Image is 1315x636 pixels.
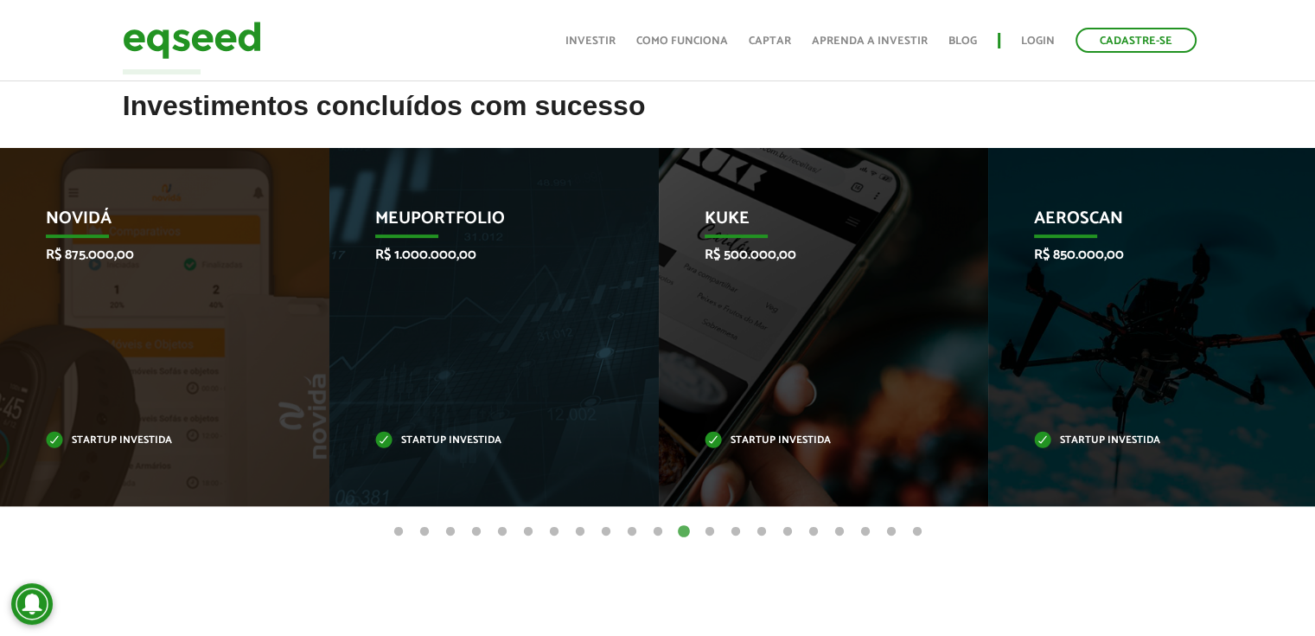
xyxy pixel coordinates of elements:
button: 11 of 21 [649,524,667,541]
p: Startup investida [1034,436,1247,446]
a: Blog [948,35,977,47]
button: 4 of 21 [468,524,485,541]
p: Startup investida [375,436,588,446]
button: 21 of 21 [909,524,926,541]
button: 15 of 21 [753,524,770,541]
p: R$ 500.000,00 [705,247,917,263]
a: Aprenda a investir [812,35,928,47]
p: Startup investida [705,436,917,446]
button: 9 of 21 [597,524,615,541]
p: Startup investida [46,436,259,446]
button: 14 of 21 [727,524,744,541]
button: 18 of 21 [831,524,848,541]
p: Novidá [46,209,259,238]
button: 2 of 21 [416,524,433,541]
button: 17 of 21 [805,524,822,541]
button: 1 of 21 [390,524,407,541]
p: R$ 850.000,00 [1034,247,1247,263]
button: 7 of 21 [546,524,563,541]
p: Aeroscan [1034,209,1247,238]
button: 20 of 21 [883,524,900,541]
button: 12 of 21 [675,524,693,541]
p: R$ 1.000.000,00 [375,247,588,263]
a: Investir [565,35,616,47]
button: 19 of 21 [857,524,874,541]
button: 6 of 21 [520,524,537,541]
button: 13 of 21 [701,524,718,541]
p: MeuPortfolio [375,209,588,238]
a: Captar [749,35,791,47]
img: EqSeed [123,17,261,63]
h2: Investimentos concluídos com sucesso [123,91,1193,147]
p: R$ 875.000,00 [46,247,259,263]
p: Kuke [705,209,917,238]
a: Como funciona [636,35,728,47]
button: 16 of 21 [779,524,796,541]
button: 3 of 21 [442,524,459,541]
button: 10 of 21 [623,524,641,541]
a: Login [1021,35,1055,47]
button: 8 of 21 [571,524,589,541]
a: Cadastre-se [1076,28,1197,53]
button: 5 of 21 [494,524,511,541]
